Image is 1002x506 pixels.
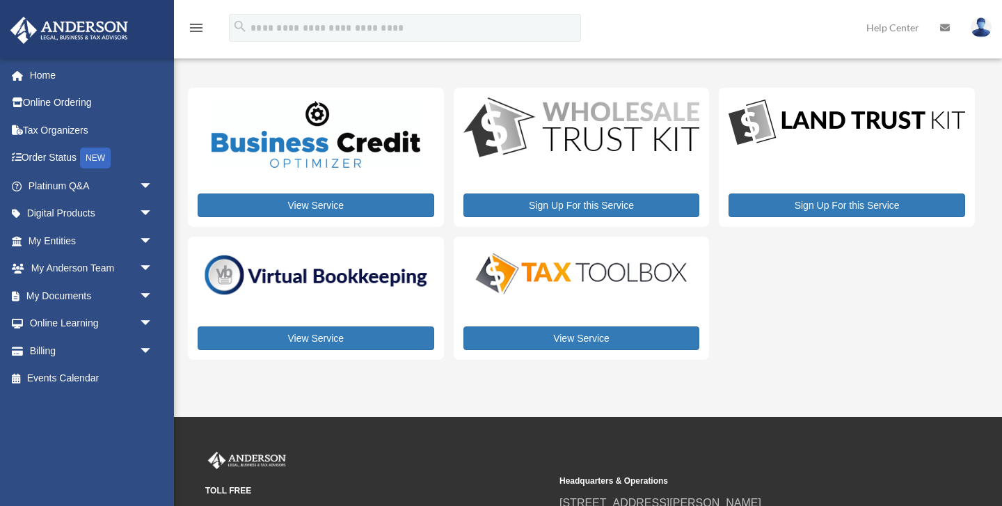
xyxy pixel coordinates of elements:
a: Online Learningarrow_drop_down [10,310,174,338]
i: search [232,19,248,34]
a: Sign Up For this Service [463,193,700,217]
a: View Service [463,326,700,350]
img: Anderson Advisors Platinum Portal [205,452,289,470]
small: TOLL FREE [205,484,550,498]
img: User Pic [971,17,992,38]
a: Home [10,61,174,89]
a: Digital Productsarrow_drop_down [10,200,167,228]
img: WS-Trust-Kit-lgo-1.jpg [463,97,700,160]
img: Anderson Advisors Platinum Portal [6,17,132,44]
a: My Anderson Teamarrow_drop_down [10,255,174,283]
div: NEW [80,148,111,168]
a: Billingarrow_drop_down [10,337,174,365]
span: arrow_drop_down [139,255,167,283]
a: My Documentsarrow_drop_down [10,282,174,310]
span: arrow_drop_down [139,310,167,338]
i: menu [188,19,205,36]
span: arrow_drop_down [139,227,167,255]
a: Sign Up For this Service [729,193,965,217]
a: Tax Organizers [10,116,174,144]
span: arrow_drop_down [139,282,167,310]
span: arrow_drop_down [139,172,167,200]
a: View Service [198,193,434,217]
a: Platinum Q&Aarrow_drop_down [10,172,174,200]
a: View Service [198,326,434,350]
span: arrow_drop_down [139,337,167,365]
a: My Entitiesarrow_drop_down [10,227,174,255]
a: Order StatusNEW [10,144,174,173]
a: Online Ordering [10,89,174,117]
a: Events Calendar [10,365,174,393]
img: LandTrust_lgo-1.jpg [729,97,965,148]
span: arrow_drop_down [139,200,167,228]
small: Headquarters & Operations [559,474,904,489]
a: menu [188,24,205,36]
